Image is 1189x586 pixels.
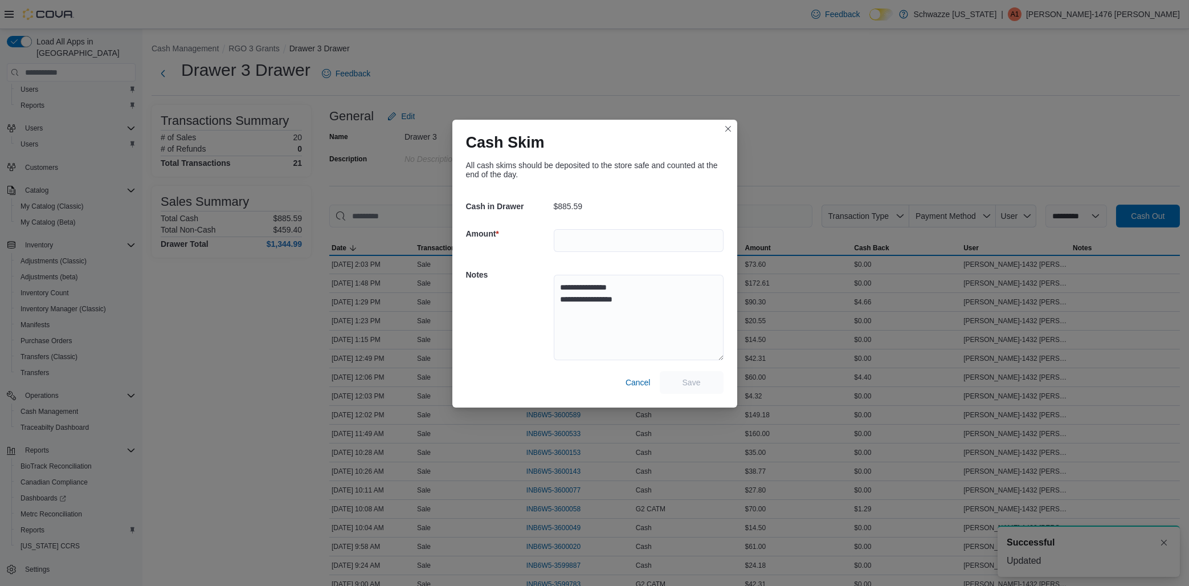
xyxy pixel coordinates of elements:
[621,371,655,394] button: Cancel
[466,222,551,245] h5: Amount
[721,122,735,136] button: Closes this modal window
[466,161,724,179] div: All cash skims should be deposited to the store safe and counted at the end of the day.
[554,202,583,211] p: $885.59
[466,133,545,152] h1: Cash Skim
[683,377,701,388] span: Save
[626,377,651,388] span: Cancel
[466,263,551,286] h5: Notes
[466,195,551,218] h5: Cash in Drawer
[660,371,724,394] button: Save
